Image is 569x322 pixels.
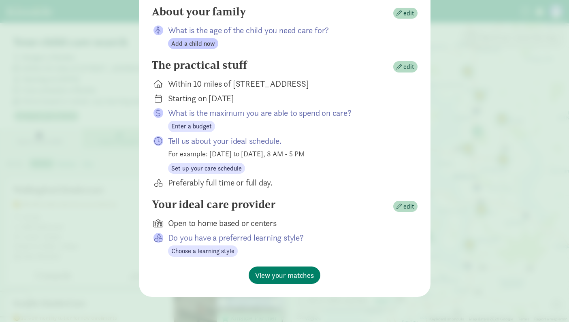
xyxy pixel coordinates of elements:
p: Tell us about your ideal schedule. [168,135,405,147]
div: Open to home based or centers [168,218,405,229]
p: Do you have a preferred learning style? [168,232,405,243]
span: edit [403,202,414,211]
button: Enter a budget [168,121,215,132]
div: Preferably full time or full day. [168,177,405,188]
div: Within 10 miles of [STREET_ADDRESS] [168,78,405,90]
button: Add a child now [168,38,218,49]
button: edit [393,8,418,19]
div: Starting on [DATE] [168,93,405,104]
h4: Your ideal care provider [152,198,275,211]
p: What is the age of the child you need care for? [168,25,405,36]
span: Set up your care schedule [171,164,242,173]
button: Choose a learning style [168,245,238,257]
h4: About your family [152,5,246,18]
span: Enter a budget [171,122,212,131]
span: View your matches [255,270,314,281]
span: Choose a learning style [171,246,234,256]
button: Set up your care schedule [168,163,245,174]
h4: The practical stuff [152,59,247,72]
div: For example: [DATE] to [DATE], 8 AM - 5 PM [168,148,405,159]
button: edit [393,201,418,212]
p: What is the maximum you are able to spend on care? [168,107,405,119]
button: edit [393,61,418,73]
span: Add a child now [171,39,215,49]
span: edit [403,9,414,18]
button: View your matches [249,267,320,284]
span: edit [403,62,414,72]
